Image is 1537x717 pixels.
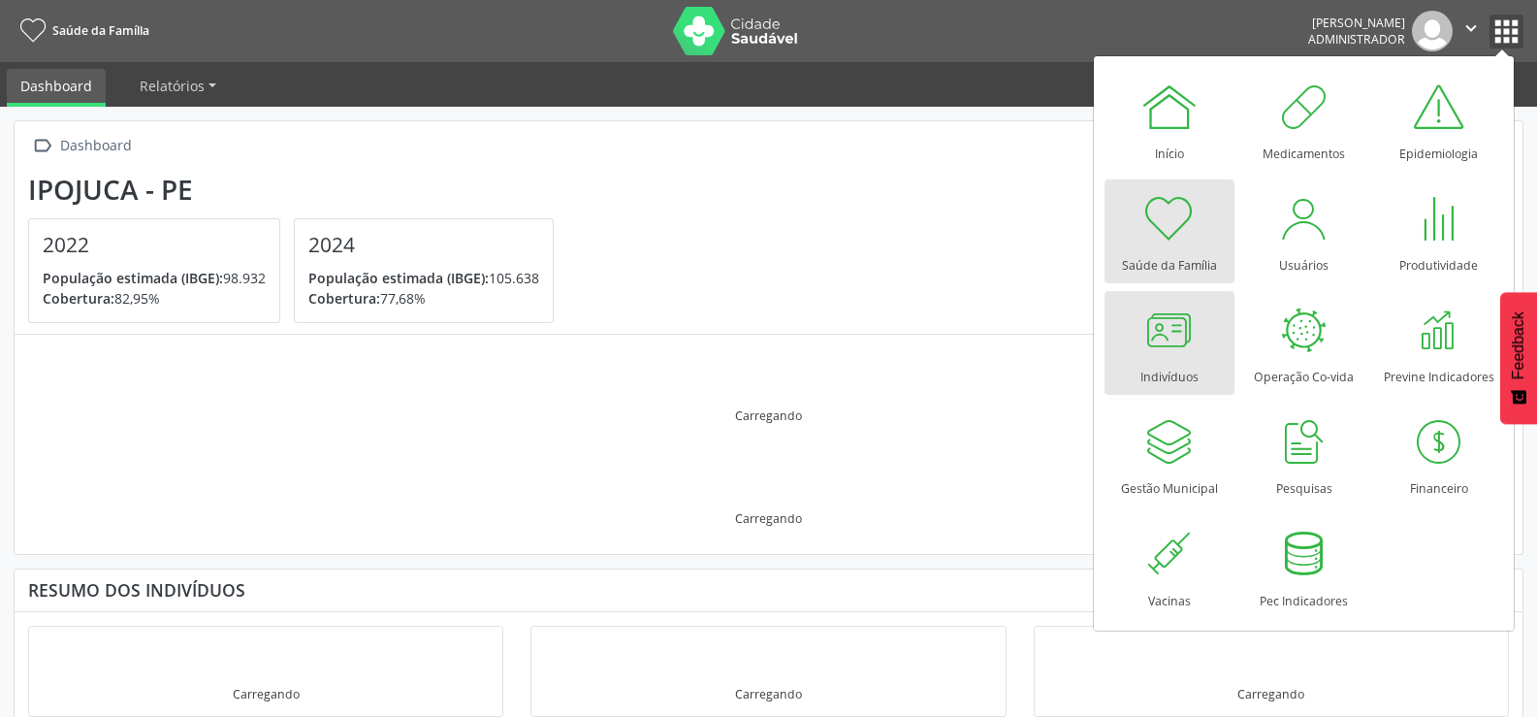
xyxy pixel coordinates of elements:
span: Administrador [1308,31,1405,48]
div: Carregando [735,407,802,424]
div: Resumo dos indivíduos [28,579,1509,601]
i:  [1460,17,1482,39]
span: População estimada (IBGE): [308,269,489,287]
a: Indivíduos [1105,291,1234,395]
i:  [28,132,56,160]
a: Previne Indicadores [1374,291,1504,395]
a: Operação Co-vida [1239,291,1369,395]
span: População estimada (IBGE): [43,269,223,287]
p: 77,68% [308,288,539,309]
a: Medicamentos [1239,68,1369,172]
span: Cobertura: [43,289,114,308]
span: Saúde da Família [52,22,149,39]
p: 98.932 [43,268,266,288]
a: Usuários [1239,179,1369,283]
a: Dashboard [7,69,106,107]
button: Feedback - Mostrar pesquisa [1500,292,1537,424]
a: Produtividade [1374,179,1504,283]
button:  [1453,11,1489,51]
a: Epidemiologia [1374,68,1504,172]
a: Início [1105,68,1234,172]
span: Feedback [1510,311,1527,379]
a: Pec Indicadores [1239,515,1369,619]
div: Ipojuca - PE [28,174,567,206]
h4: 2024 [308,233,539,257]
div: Carregando [233,686,300,702]
a: Vacinas [1105,515,1234,619]
img: img [1412,11,1453,51]
a: Gestão Municipal [1105,403,1234,506]
div: Carregando [735,510,802,527]
a: Pesquisas [1239,403,1369,506]
h4: 2022 [43,233,266,257]
span: Relatórios [140,77,205,95]
button: apps [1489,15,1523,49]
a: Financeiro [1374,403,1504,506]
a:  Dashboard [28,132,135,160]
p: 82,95% [43,288,266,309]
a: Saúde da Família [14,15,149,47]
p: 105.638 [308,268,539,288]
a: Relatórios [126,69,230,103]
span: Cobertura: [308,289,380,308]
div: Carregando [1237,686,1304,702]
a: Saúde da Família [1105,179,1234,283]
div: Carregando [735,686,802,702]
div: [PERSON_NAME] [1308,15,1405,31]
div: Dashboard [56,132,135,160]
